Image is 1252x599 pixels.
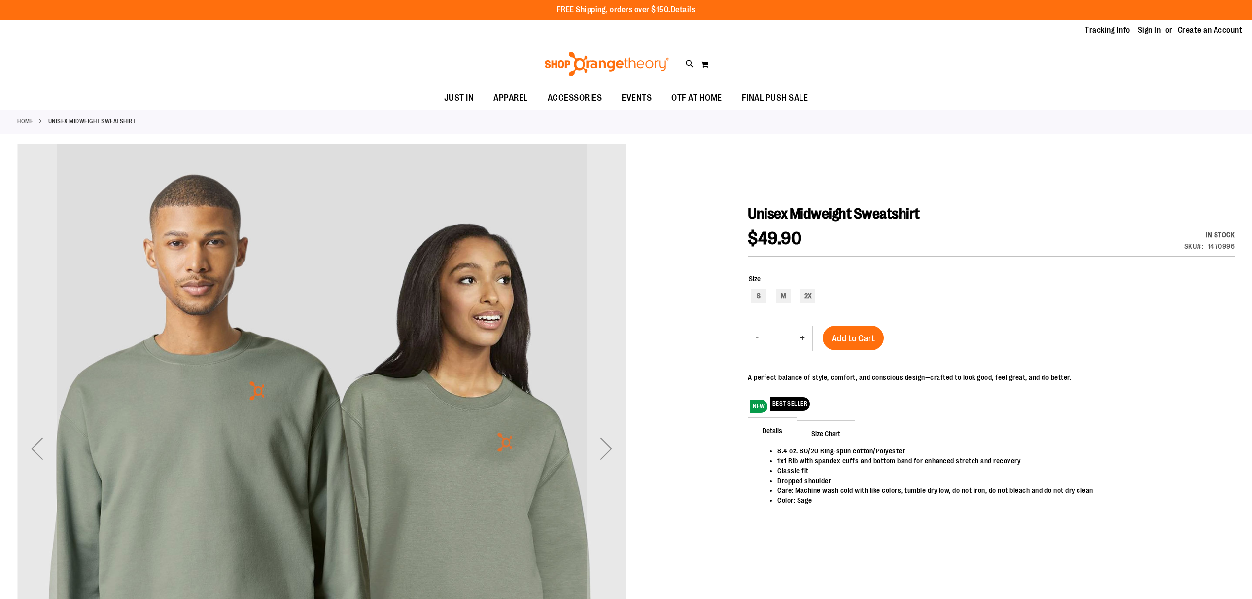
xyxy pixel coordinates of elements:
[823,326,884,350] button: Add to Cart
[777,495,1225,505] li: Color: Sage
[1178,25,1243,36] a: Create an Account
[797,420,855,446] span: Size Chart
[493,87,528,109] span: APPAREL
[776,289,791,303] div: M
[538,87,612,110] a: ACCESSORIES
[770,397,810,411] span: BEST SELLER
[48,117,136,126] strong: Unisex Midweight Sweatshirt
[622,87,652,109] span: EVENTS
[1184,242,1204,250] strong: SKU
[766,327,793,350] input: Product quantity
[1208,241,1235,251] div: 1470996
[748,417,797,443] span: Details
[732,87,818,110] a: FINAL PUSH SALE
[434,87,484,110] a: JUST IN
[671,87,722,109] span: OTF AT HOME
[800,289,815,303] div: 2X
[750,400,767,413] span: NEW
[17,117,33,126] a: Home
[1184,230,1235,240] div: Availability
[832,333,875,344] span: Add to Cart
[748,205,920,222] span: Unisex Midweight Sweatshirt
[751,289,766,303] div: S
[612,87,661,110] a: EVENTS
[748,326,766,351] button: Decrease product quantity
[748,373,1071,382] div: A perfect balance of style, comfort, and conscious design—crafted to look good, feel great, and d...
[1085,25,1130,36] a: Tracking Info
[777,446,1225,456] li: 8.4 oz. 80/20 Ring-spun cotton/Polyester
[548,87,602,109] span: ACCESSORIES
[444,87,474,109] span: JUST IN
[777,476,1225,486] li: Dropped shoulder
[777,486,1225,495] li: Care: Machine wash cold with like colors, tumble dry low, do not iron, do not bleach and do not d...
[777,456,1225,466] li: 1x1 Rib with spandex cuffs and bottom band for enhanced stretch and recovery
[749,275,761,283] span: Size
[1184,230,1235,240] div: In stock
[661,87,732,110] a: OTF AT HOME
[777,466,1225,476] li: Classic fit
[742,87,808,109] span: FINAL PUSH SALE
[748,228,801,249] span: $49.90
[484,87,538,109] a: APPAREL
[543,52,671,76] img: Shop Orangetheory
[671,5,696,14] a: Details
[557,4,696,16] p: FREE Shipping, orders over $150.
[1138,25,1161,36] a: Sign In
[793,326,812,351] button: Increase product quantity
